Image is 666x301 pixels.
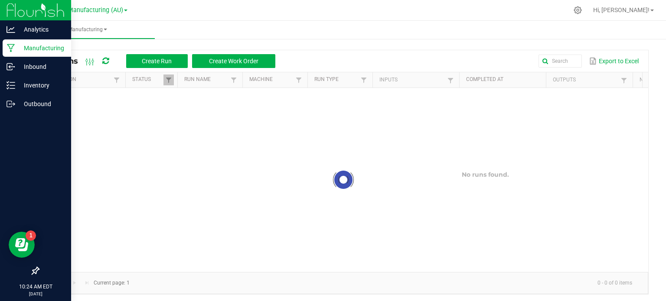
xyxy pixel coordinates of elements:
p: Inbound [15,61,67,72]
span: Create Work Order [209,58,258,65]
inline-svg: Manufacturing [7,44,15,52]
a: StatusSortable [132,76,163,83]
a: Filter [229,74,239,85]
kendo-pager-info: 0 - 0 of 0 items [135,276,639,290]
span: Hi, [PERSON_NAME]! [593,6,650,13]
a: Manufacturing [21,21,155,39]
a: Filter [111,74,122,85]
a: Filter [445,75,456,86]
a: Filter [619,75,629,86]
a: Run NameSortable [184,76,228,83]
a: Filter [294,74,304,85]
inline-svg: Inbound [7,62,15,71]
a: Run TypeSortable [314,76,358,83]
button: Create Run [126,54,188,68]
span: Create Run [142,58,172,65]
inline-svg: Inventory [7,81,15,90]
iframe: Resource center [9,232,35,258]
p: [DATE] [4,291,67,297]
inline-svg: Outbound [7,100,15,108]
a: ExtractionSortable [45,76,111,83]
p: 10:24 AM EDT [4,283,67,291]
a: Filter [359,74,369,85]
a: Completed AtSortable [466,76,542,83]
th: Outputs [546,72,633,88]
inline-svg: Analytics [7,25,15,34]
kendo-pager: Current page: 1 [39,272,648,294]
button: Create Work Order [192,54,275,68]
div: Manage settings [572,6,583,14]
p: Manufacturing [15,43,67,53]
th: Inputs [372,72,459,88]
a: Filter [163,74,174,85]
span: Manufacturing [21,26,155,33]
iframe: Resource center unread badge [26,230,36,241]
input: Search [539,55,582,68]
p: Inventory [15,80,67,91]
a: MachineSortable [249,76,293,83]
button: Export to Excel [587,54,641,68]
p: Analytics [15,24,67,35]
div: All Runs [45,54,282,68]
span: Stash Manufacturing (AU) [50,6,123,14]
p: Outbound [15,99,67,109]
